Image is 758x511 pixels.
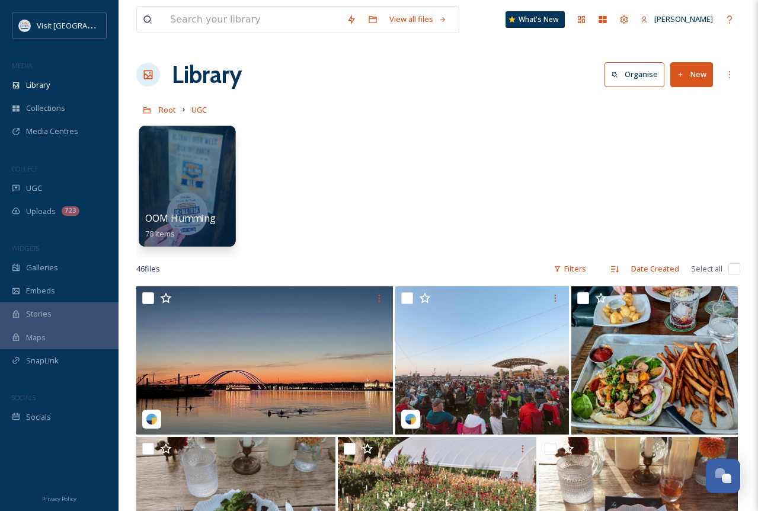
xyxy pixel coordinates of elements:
[164,7,341,33] input: Search your library
[159,104,176,115] span: Root
[506,11,565,28] a: What's New
[548,257,592,280] div: Filters
[136,286,393,435] img: _morgan.mcconnell_-18070732082307045.jpeg
[670,62,713,87] button: New
[691,263,722,274] span: Select all
[605,62,664,87] button: Organise
[12,244,39,253] span: WIDGETS
[146,413,158,425] img: snapsea-logo.png
[62,206,79,216] div: 723
[19,20,31,31] img: QCCVB_VISIT_vert_logo_4c_tagline_122019.svg
[145,212,239,225] span: OOM Hummingbirds
[26,285,55,296] span: Embeds
[26,355,59,366] span: SnapLink
[12,164,37,173] span: COLLECT
[136,263,160,274] span: 46 file s
[26,103,65,114] span: Collections
[42,495,76,503] span: Privacy Policy
[395,286,569,435] img: dayintheqca-18013443277773193.jpeg
[26,183,42,194] span: UGC
[172,57,242,92] a: Library
[12,393,36,402] span: SOCIALS
[654,14,713,24] span: [PERSON_NAME]
[405,413,417,425] img: snapsea-logo.png
[145,213,239,239] a: OOM Hummingbirds78 items
[145,228,175,238] span: 78 items
[12,61,33,70] span: MEDIA
[571,286,738,435] img: ext_1749517655.361634_Sabraeatsinmadison@gmail.com-PXL_20250524_173250237~2.jpg
[42,491,76,505] a: Privacy Policy
[191,103,207,117] a: UGC
[26,411,51,423] span: Socials
[191,104,207,115] span: UGC
[26,79,50,91] span: Library
[26,206,56,217] span: Uploads
[706,459,740,493] button: Open Chat
[605,62,670,87] a: Organise
[26,262,58,273] span: Galleries
[37,20,129,31] span: Visit [GEOGRAPHIC_DATA]
[159,103,176,117] a: Root
[383,8,453,31] a: View all files
[26,126,78,137] span: Media Centres
[26,308,52,320] span: Stories
[625,257,685,280] div: Date Created
[635,8,719,31] a: [PERSON_NAME]
[26,332,46,343] span: Maps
